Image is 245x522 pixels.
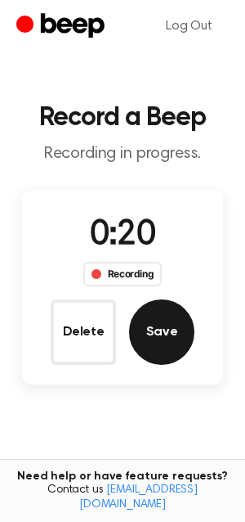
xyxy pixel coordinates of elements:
span: 0:20 [90,218,155,253]
p: Recording in progress. [13,144,232,164]
span: Contact us [10,484,235,512]
a: Beep [16,11,109,43]
h1: Record a Beep [13,105,232,131]
button: Delete Audio Record [51,299,116,365]
a: [EMAIL_ADDRESS][DOMAIN_NAME] [79,484,198,511]
button: Save Audio Record [129,299,194,365]
a: Log Out [149,7,229,46]
div: Recording [83,262,163,286]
